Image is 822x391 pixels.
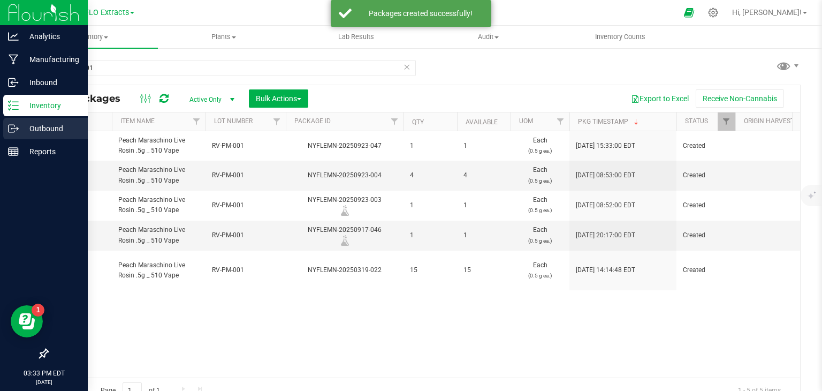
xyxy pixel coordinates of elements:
[188,112,205,131] a: Filter
[517,236,563,246] p: (0.5 g ea.)
[268,112,286,131] a: Filter
[294,117,331,125] a: Package ID
[212,200,279,210] span: RV-PM-001
[386,112,404,131] a: Filter
[517,176,563,186] p: (0.5 g ea.)
[8,100,19,111] inline-svg: Inventory
[410,200,451,210] span: 1
[744,117,798,125] a: Origin Harvests
[581,32,660,42] span: Inventory Counts
[56,93,131,104] span: All Packages
[8,123,19,134] inline-svg: Outbound
[554,26,687,48] a: Inventory Counts
[683,170,729,181] span: Created
[683,265,729,275] span: Created
[576,170,635,181] span: [DATE] 08:53:00 EDT
[120,117,155,125] a: Item Name
[517,195,563,215] span: Each
[11,305,43,337] iframe: Resource center
[403,60,410,74] span: Clear
[290,26,422,48] a: Lab Results
[212,141,279,151] span: RV-PM-001
[118,260,199,281] span: Peach Maraschino Live Rosin .5g _ 510 Vape
[517,260,563,281] span: Each
[19,145,83,158] p: Reports
[8,146,19,157] inline-svg: Reports
[256,94,301,103] span: Bulk Actions
[624,89,696,108] button: Export to Excel
[5,378,83,386] p: [DATE]
[357,8,483,19] div: Packages created successfully!
[578,118,641,125] a: Pkg Timestamp
[517,146,563,156] p: (0.5 g ea.)
[214,117,253,125] a: Lot Number
[517,165,563,185] span: Each
[19,30,83,43] p: Analytics
[19,122,83,135] p: Outbound
[26,32,158,42] span: Inventory
[118,225,199,245] span: Peach Maraschino Live Rosin .5g _ 510 Vape
[732,8,802,17] span: Hi, [PERSON_NAME]!
[19,76,83,89] p: Inbound
[410,265,451,275] span: 15
[463,200,504,210] span: 1
[118,195,199,215] span: Peach Maraschino Live Rosin .5g _ 510 Vape
[284,195,405,216] div: NYFLEMN-20250923-003
[32,304,44,317] iframe: Resource center unread badge
[158,26,290,48] a: Plants
[423,32,554,42] span: Audit
[212,265,279,275] span: RV-PM-001
[463,230,504,240] span: 1
[8,54,19,65] inline-svg: Manufacturing
[412,118,424,126] a: Qty
[324,32,389,42] span: Lab Results
[683,200,729,210] span: Created
[284,141,405,151] div: NYFLEMN-20250923-047
[118,136,199,156] span: Peach Maraschino Live Rosin .5g _ 510 Vape
[576,141,635,151] span: [DATE] 15:33:00 EDT
[19,53,83,66] p: Manufacturing
[5,369,83,378] p: 03:33 PM EDT
[410,230,451,240] span: 1
[284,225,405,246] div: NYFLEMN-20250917-046
[576,265,635,275] span: [DATE] 14:14:48 EDT
[517,225,563,245] span: Each
[158,32,290,42] span: Plants
[410,141,451,151] span: 1
[706,7,720,18] div: Manage settings
[463,170,504,181] span: 4
[683,230,729,240] span: Created
[519,117,533,125] a: UOM
[576,230,635,240] span: [DATE] 20:17:00 EDT
[552,112,569,131] a: Filter
[685,117,708,125] a: Status
[284,205,405,216] div: Lab Sample
[466,118,498,126] a: Available
[19,99,83,112] p: Inventory
[249,89,308,108] button: Bulk Actions
[683,141,729,151] span: Created
[118,165,199,185] span: Peach Maraschino Live Rosin .5g _ 510 Vape
[212,230,279,240] span: RV-PM-001
[422,26,554,48] a: Audit
[463,141,504,151] span: 1
[718,112,735,131] a: Filter
[517,136,563,156] span: Each
[8,31,19,42] inline-svg: Analytics
[410,170,451,181] span: 4
[284,170,405,181] div: NYFLEMN-20250923-004
[26,26,158,48] a: Inventory
[212,170,279,181] span: RV-PM-001
[8,77,19,88] inline-svg: Inbound
[517,205,563,215] p: (0.5 g ea.)
[284,265,405,275] div: NYFLEMN-20250319-022
[85,8,129,17] span: FLO Extracts
[517,270,563,281] p: (0.5 g ea.)
[284,235,405,246] div: Lab Sample
[463,265,504,275] span: 15
[47,60,416,76] input: Search Package ID, Item Name, SKU, Lot or Part Number...
[696,89,784,108] button: Receive Non-Cannabis
[677,2,701,23] span: Open Ecommerce Menu
[576,200,635,210] span: [DATE] 08:52:00 EDT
